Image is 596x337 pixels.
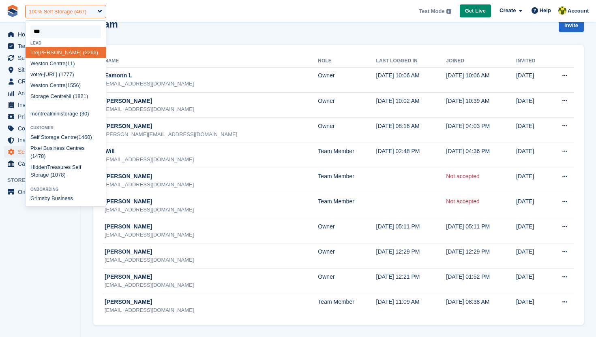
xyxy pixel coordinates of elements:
td: [DATE] 10:06 AM [446,67,516,92]
td: [DATE] [516,269,547,294]
a: Get Live [460,4,491,18]
div: Will [105,147,318,156]
span: Tre [47,164,55,170]
div: [PERSON_NAME] [105,172,318,181]
span: Storefront [7,176,81,184]
div: [EMAIL_ADDRESS][DOMAIN_NAME] [105,231,318,239]
div: [PERSON_NAME] (2266) [26,47,106,58]
div: [EMAIL_ADDRESS][DOMAIN_NAME] [105,281,318,289]
td: Owner [318,269,376,294]
span: tre [59,82,65,88]
td: [DATE] 05:11 PM [446,218,516,243]
span: Sites [18,64,66,75]
td: [DATE] [516,143,547,168]
div: Hidden asures Self Storage (1078) [26,162,106,181]
span: Subscriptions [18,52,66,64]
div: Self Storage Cen (1460) [26,132,106,143]
span: Pricing [18,111,66,122]
span: Home [18,29,66,40]
span: tre [71,134,77,140]
th: Invited [516,55,547,68]
img: stora-icon-8386f47178a22dfd0bd8f6a31ec36ba5ce8667c1dd55bd0f319d3a0aa187defe.svg [6,5,19,17]
div: mon alministorage (30) [26,108,106,119]
td: Owner [318,243,376,269]
td: [DATE] 10:39 AM [446,92,516,117]
div: [EMAIL_ADDRESS][DOMAIN_NAME] [105,105,318,113]
a: menu [4,87,77,99]
img: icon-info-grey-7440780725fd019a000dd9b08b2336e03edf1995a4989e88bcd33f0948082b44.svg [446,9,451,14]
span: Tre [30,49,38,55]
a: menu [4,41,77,52]
div: [EMAIL_ADDRESS][DOMAIN_NAME] [105,156,318,164]
td: [DATE] 10:02 AM [376,92,446,117]
div: [EMAIL_ADDRESS][DOMAIN_NAME] [105,206,318,214]
a: Not accepted [446,198,480,205]
a: menu [4,134,77,146]
span: Insurance [18,134,66,146]
a: Not accepted [446,173,480,179]
div: 100% Self Storage (467) [29,8,86,16]
div: [EMAIL_ADDRESS][DOMAIN_NAME] [105,181,318,189]
td: [DATE] [516,243,547,269]
div: [PERSON_NAME] [105,222,318,231]
td: Team Member [318,143,376,168]
td: Owner [318,67,376,92]
td: [DATE] 10:06 AM [376,67,446,92]
a: menu [4,64,77,75]
a: menu [4,186,77,198]
div: Lead [26,41,106,45]
td: Team Member [318,168,376,193]
td: [DATE] [516,193,547,218]
div: [EMAIL_ADDRESS][DOMAIN_NAME] [105,306,318,314]
td: [DATE] 08:38 AM [446,294,516,319]
td: [DATE] [516,218,547,243]
td: [DATE] 12:29 PM [446,243,516,269]
span: CRM [18,76,66,87]
div: [PERSON_NAME] [105,273,318,281]
th: Role [318,55,376,68]
div: [PERSON_NAME][EMAIL_ADDRESS][DOMAIN_NAME] [105,130,318,139]
td: [DATE] [516,67,547,92]
td: [DATE] 12:21 PM [376,269,446,294]
th: Joined [446,55,516,68]
div: Pixel Business Cen s (1478) [26,143,106,162]
div: Weston Cen (1556) [26,80,106,91]
div: [PERSON_NAME] [105,298,318,306]
td: Owner [318,218,376,243]
div: [EMAIL_ADDRESS][DOMAIN_NAME] [105,80,318,88]
div: Weston Cen (11) [26,58,106,69]
div: vo -[URL] (1777) [26,69,106,80]
td: [DATE] 12:29 PM [376,243,446,269]
td: [DATE] [516,92,547,117]
div: [PERSON_NAME] [105,122,318,130]
span: Get Live [465,7,486,15]
a: menu [4,111,77,122]
td: Team Member [318,193,376,218]
span: tre [41,111,47,117]
td: [DATE] 11:09 AM [376,294,446,319]
span: tre [60,93,66,99]
span: Online Store [18,186,66,198]
a: menu [4,123,77,134]
span: Invoices [18,99,66,111]
td: [DATE] 01:52 PM [446,269,516,294]
td: Owner [318,92,376,117]
div: [EMAIL_ADDRESS][DOMAIN_NAME] [105,256,318,264]
a: menu [4,76,77,87]
th: Name [103,55,318,68]
span: Capital [18,158,66,169]
a: menu [4,99,77,111]
div: [PERSON_NAME] [105,197,318,206]
div: [PERSON_NAME] [105,97,318,105]
div: Onboarding [26,187,106,192]
a: menu [4,29,77,40]
span: Coupons [18,123,66,134]
td: [DATE] 04:03 PM [446,117,516,143]
div: Customer [26,126,106,130]
span: Settings [18,146,66,158]
td: [DATE] 08:16 AM [376,117,446,143]
a: menu [4,158,77,169]
div: Storage Cen NI (1821) [26,91,106,102]
span: tre [59,60,65,66]
div: Grimsby Business Cen (2137) [26,193,106,212]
